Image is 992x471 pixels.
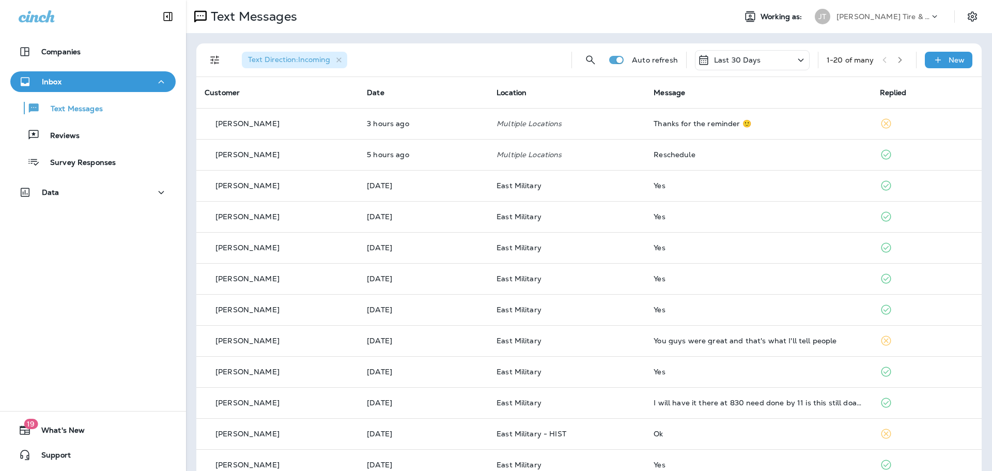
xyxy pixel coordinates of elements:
div: Reschedule [654,150,863,159]
span: 19 [24,419,38,429]
div: Yes [654,461,863,469]
span: What's New [31,426,85,438]
div: Yes [654,275,863,283]
button: Data [10,182,176,203]
p: [PERSON_NAME] [215,461,280,469]
span: East Military [497,336,541,345]
p: Multiple Locations [497,119,637,128]
button: Companies [10,41,176,62]
p: [PERSON_NAME] [215,212,280,221]
button: 19What's New [10,420,176,440]
p: [PERSON_NAME] Tire & Auto [836,12,929,21]
p: Jul 30, 2025 03:59 PM [367,461,480,469]
span: East Military [497,367,541,376]
p: Aug 19, 2025 10:05 AM [367,119,480,128]
p: [PERSON_NAME] [215,181,280,190]
span: East Military [497,181,541,190]
p: [PERSON_NAME] [215,306,280,314]
div: JT [815,9,830,24]
span: Location [497,88,526,97]
p: Multiple Locations [497,150,637,159]
div: I will have it there at 830 need done by 11 is this still doable [654,399,863,407]
p: New [949,56,965,64]
button: Settings [963,7,982,26]
div: Yes [654,244,863,252]
button: Reviews [10,124,176,146]
div: Yes [654,368,863,376]
span: Text Direction : Incoming [248,55,330,64]
span: Working as: [761,12,804,21]
span: East Military [497,212,541,221]
div: You guys were great and that's what I'll tell people [654,337,863,345]
p: [PERSON_NAME] [215,337,280,345]
span: East Military - HIST [497,429,566,438]
p: [PERSON_NAME] [215,430,280,438]
div: Yes [654,212,863,221]
p: Aug 4, 2025 03:31 PM [367,306,480,314]
p: Aug 14, 2025 10:38 AM [367,181,480,190]
p: [PERSON_NAME] [215,150,280,159]
div: Yes [654,181,863,190]
span: East Military [497,460,541,469]
span: East Military [497,274,541,283]
div: Ok [654,430,863,438]
span: East Military [497,305,541,314]
p: Aug 14, 2025 09:05 AM [367,212,480,221]
p: [PERSON_NAME] [215,119,280,128]
p: Aug 4, 2025 02:44 PM [367,337,480,345]
p: [PERSON_NAME] [215,244,280,252]
p: Companies [41,48,81,56]
span: Customer [205,88,240,97]
p: [PERSON_NAME] [215,275,280,283]
span: Support [31,451,71,463]
div: Text Direction:Incoming [242,52,347,68]
p: Last 30 Days [714,56,761,64]
button: Support [10,445,176,465]
span: Replied [880,88,907,97]
p: Auto refresh [632,56,678,64]
button: Filters [205,50,225,70]
p: Text Messages [207,9,297,24]
button: Text Messages [10,97,176,119]
p: Reviews [40,131,80,141]
p: Aug 10, 2025 12:09 PM [367,244,480,252]
button: Survey Responses [10,151,176,173]
p: Text Messages [40,104,103,114]
p: Aug 1, 2025 03:52 PM [367,430,480,438]
div: Thanks for the reminder 🙂 [654,119,863,128]
div: 1 - 20 of many [827,56,874,64]
p: [PERSON_NAME] [215,368,280,376]
span: Date [367,88,384,97]
span: East Military [497,243,541,252]
p: Aug 4, 2025 09:13 AM [367,399,480,407]
button: Search Messages [580,50,601,70]
p: Survey Responses [40,158,116,168]
button: Inbox [10,71,176,92]
button: Collapse Sidebar [153,6,182,27]
div: Yes [654,306,863,314]
span: East Military [497,398,541,407]
p: [PERSON_NAME] [215,399,280,407]
span: Message [654,88,685,97]
p: Aug 19, 2025 08:40 AM [367,150,480,159]
p: Aug 7, 2025 09:00 AM [367,275,480,283]
p: Aug 4, 2025 09:48 AM [367,368,480,376]
p: Inbox [42,78,61,86]
p: Data [42,188,59,196]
